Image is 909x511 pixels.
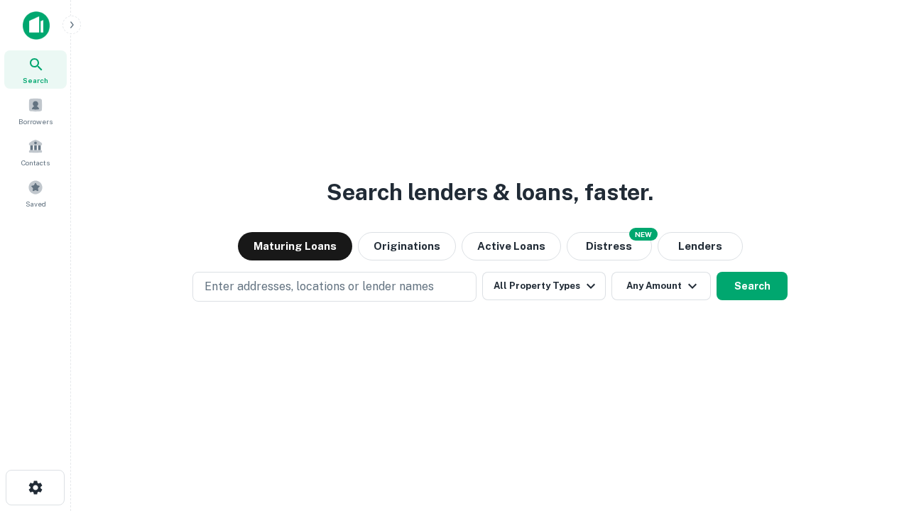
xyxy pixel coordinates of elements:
[238,232,352,260] button: Maturing Loans
[717,272,788,300] button: Search
[205,278,434,295] p: Enter addresses, locations or lender names
[23,11,50,40] img: capitalize-icon.png
[838,397,909,466] iframe: Chat Widget
[192,272,477,302] button: Enter addresses, locations or lender names
[327,175,653,209] h3: Search lenders & loans, faster.
[23,75,48,86] span: Search
[18,116,53,127] span: Borrowers
[4,133,67,171] a: Contacts
[358,232,456,260] button: Originations
[21,157,50,168] span: Contacts
[4,50,67,89] a: Search
[462,232,561,260] button: Active Loans
[26,198,46,209] span: Saved
[629,228,658,241] div: NEW
[4,174,67,212] a: Saved
[611,272,711,300] button: Any Amount
[658,232,743,260] button: Lenders
[567,232,652,260] button: Search distressed loans with lien and other non-mortgage details.
[4,92,67,130] a: Borrowers
[482,272,606,300] button: All Property Types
